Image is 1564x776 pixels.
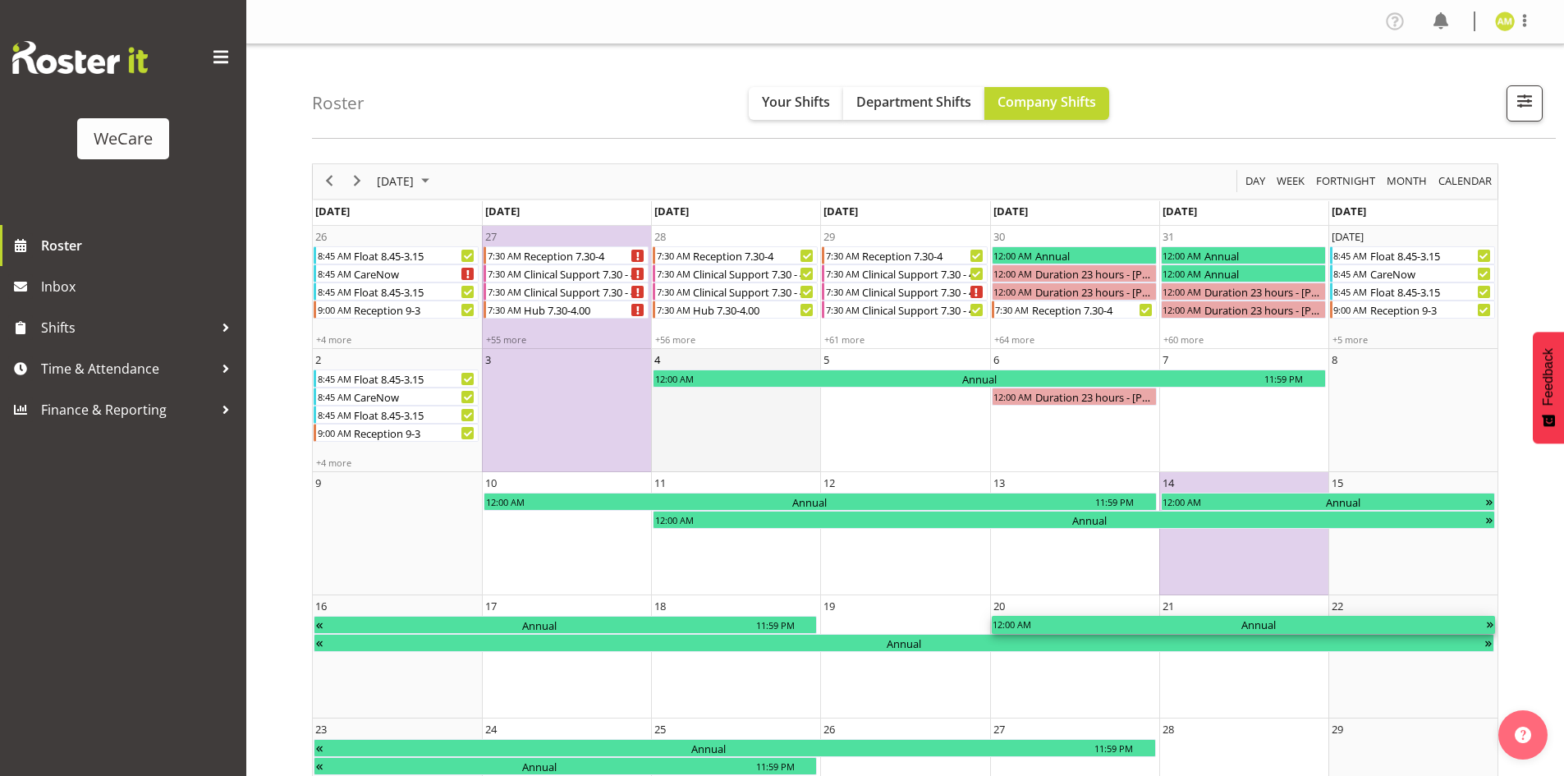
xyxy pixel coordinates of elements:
[324,758,754,774] div: Annual
[316,265,352,282] div: 8:45 AM
[1274,171,1308,191] button: Timeline Week
[1332,598,1343,614] div: 22
[94,126,153,151] div: WeCare
[984,87,1109,120] button: Company Shifts
[655,265,691,282] div: 7:30 AM
[41,397,213,422] span: Finance & Reporting
[822,301,987,319] div: Clinical Support 7.30 - 4 Begin From Wednesday, October 29, 2025 at 7:30:00 AM GMT+13:00 Ends At ...
[315,598,327,614] div: 16
[1163,351,1168,368] div: 7
[1203,247,1325,264] div: Annual
[313,349,482,472] td: Sunday, November 2, 2025
[993,283,1034,300] div: 12:00 AM
[319,171,341,191] button: Previous
[1159,595,1328,719] td: Friday, November 21, 2025
[655,301,691,318] div: 7:30 AM
[315,228,327,245] div: 26
[1330,246,1495,264] div: Float 8.45-3.15 Begin From Saturday, November 1, 2025 at 8:45:00 AM GMT+13:00 Ends At Saturday, N...
[860,265,986,282] div: Clinical Support 7.30 - 4
[860,283,986,300] div: Clinical Support 7.30 - 4
[485,598,497,614] div: 17
[315,475,321,491] div: 9
[314,246,479,264] div: Float 8.45-3.15 Begin From Sunday, October 26, 2025 at 8:45:00 AM GMT+13:00 Ends At Sunday, Octob...
[824,301,860,318] div: 7:30 AM
[654,721,666,737] div: 25
[998,93,1096,111] span: Company Shifts
[1437,171,1493,191] span: calendar
[992,388,1157,406] div: Duration 23 hours - Kishendri Moodley Begin From Thursday, November 6, 2025 at 12:00:00 AM GMT+13...
[375,171,415,191] span: [DATE]
[1159,472,1328,595] td: Friday, November 14, 2025
[992,246,1157,264] div: Annual Begin From Thursday, October 30, 2025 at 12:00:00 AM GMT+13:00 Ends At Thursday, October 3...
[993,721,1005,737] div: 27
[1495,11,1515,31] img: antonia-mao10998.jpg
[843,87,984,120] button: Department Shifts
[1163,228,1174,245] div: 31
[314,388,479,406] div: CareNow Begin From Sunday, November 2, 2025 at 8:45:00 AM GMT+13:00 Ends At Sunday, November 2, 2...
[1332,721,1343,737] div: 29
[824,265,860,282] div: 7:30 AM
[1332,475,1343,491] div: 15
[749,87,843,120] button: Your Shifts
[993,475,1005,491] div: 13
[1330,282,1495,301] div: Float 8.45-3.15 Begin From Saturday, November 1, 2025 at 8:45:00 AM GMT+13:00 Ends At Saturday, N...
[1163,204,1197,218] span: [DATE]
[990,226,1159,349] td: Thursday, October 30, 2025
[1203,265,1325,282] div: Annual
[482,349,651,472] td: Monday, November 3, 2025
[41,233,238,258] span: Roster
[486,283,522,300] div: 7:30 AM
[352,265,478,282] div: CareNow
[824,247,860,264] div: 7:30 AM
[1332,228,1364,245] div: [DATE]
[1314,171,1378,191] button: Fortnight
[324,617,754,633] div: Annual
[314,634,1494,652] div: Annual Begin From Friday, November 14, 2025 at 12:00:00 AM GMT+13:00 Ends At Thursday, November 2...
[990,349,1159,472] td: Thursday, November 6, 2025
[695,370,1264,387] div: Annual
[316,301,352,318] div: 9:00 AM
[324,740,1094,756] div: Annual
[352,388,478,405] div: CareNow
[314,370,479,388] div: Float 8.45-3.15 Begin From Sunday, November 2, 2025 at 8:45:00 AM GMT+13:00 Ends At Sunday, Novem...
[651,349,820,472] td: Tuesday, November 4, 2025
[991,333,1158,346] div: +64 more
[484,246,649,264] div: Reception 7.30-4 Begin From Monday, October 27, 2025 at 7:30:00 AM GMT+13:00 Ends At Monday, Octo...
[691,283,817,300] div: Clinical Support 7.30 - 4
[653,264,818,282] div: Clinical Support 7.30 - 4 Begin From Tuesday, October 28, 2025 at 7:30:00 AM GMT+13:00 Ends At Tu...
[823,598,835,614] div: 19
[352,283,478,300] div: Float 8.45-3.15
[1243,171,1268,191] button: Timeline Day
[822,264,987,282] div: Clinical Support 7.30 - 4 Begin From Wednesday, October 29, 2025 at 7:30:00 AM GMT+13:00 Ends At ...
[486,301,522,318] div: 7:30 AM
[522,283,648,300] div: Clinical Support 7.30 - 4
[1162,301,1203,318] div: 12:00 AM
[653,246,818,264] div: Reception 7.30-4 Begin From Tuesday, October 28, 2025 at 7:30:00 AM GMT+13:00 Ends At Tuesday, Oc...
[1330,264,1495,282] div: CareNow Begin From Saturday, November 1, 2025 at 8:45:00 AM GMT+13:00 Ends At Saturday, November ...
[1436,171,1495,191] button: Month
[352,247,478,264] div: Float 8.45-3.15
[343,164,371,199] div: next period
[1162,494,1203,510] div: 12:00 AM
[654,512,695,528] div: 12:00 AM
[1161,264,1326,282] div: Annual Begin From Friday, October 31, 2025 at 12:00:00 AM GMT+13:00 Ends At Friday, October 31, 2...
[1328,595,1497,719] td: Saturday, November 22, 2025
[990,595,1159,719] td: Thursday, November 20, 2025
[1203,301,1325,318] div: Duration 23 hours - [PERSON_NAME]
[324,635,1484,651] div: Annual
[485,721,497,737] div: 24
[993,598,1005,614] div: 20
[522,301,648,318] div: Hub 7.30-4.00
[654,370,695,387] div: 12:00 AM
[651,595,820,719] td: Tuesday, November 18, 2025
[314,301,479,319] div: Reception 9-3 Begin From Sunday, October 26, 2025 at 9:00:00 AM GMT+13:00 Ends At Sunday, October...
[1159,349,1328,472] td: Friday, November 7, 2025
[41,315,213,340] span: Shifts
[1161,493,1495,511] div: Annual Begin From Friday, November 14, 2025 at 12:00:00 AM GMT+13:00 Ends At Thursday, November 2...
[316,283,352,300] div: 8:45 AM
[316,388,352,405] div: 8:45 AM
[655,283,691,300] div: 7:30 AM
[313,457,480,469] div: +4 more
[316,247,352,264] div: 8:45 AM
[1369,301,1494,318] div: Reception 9-3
